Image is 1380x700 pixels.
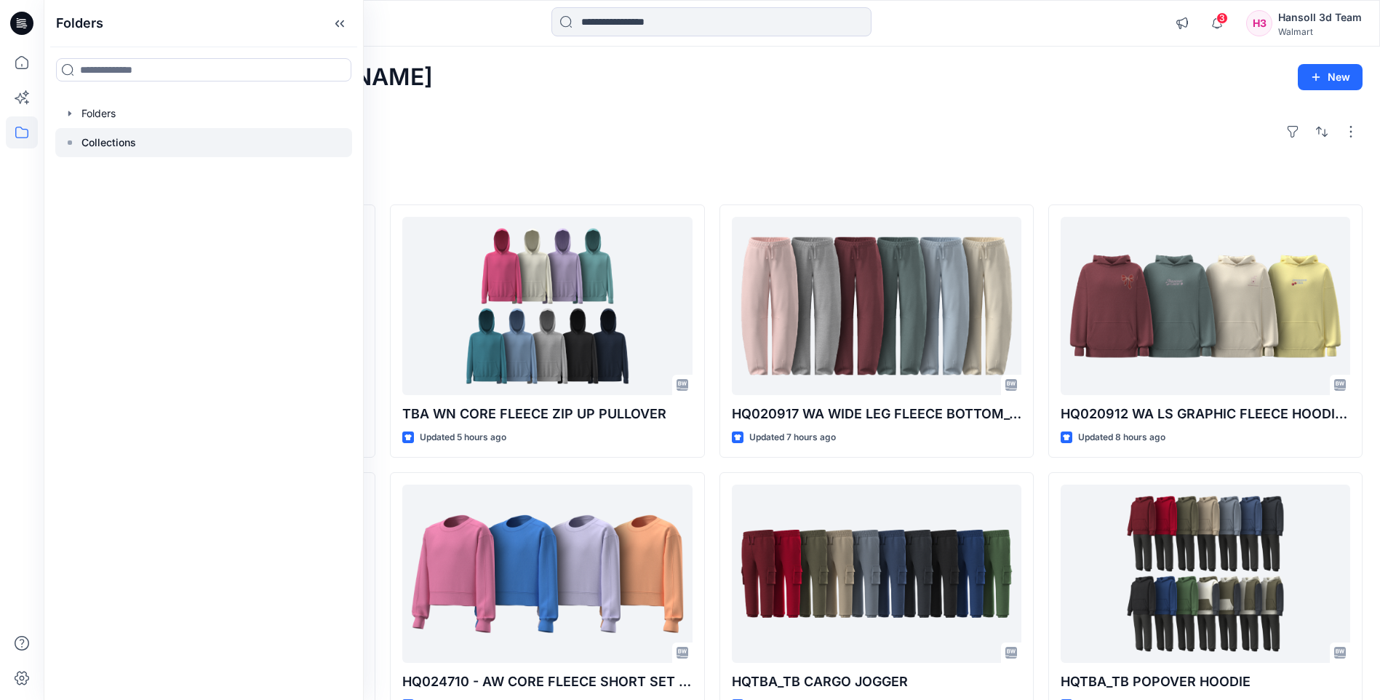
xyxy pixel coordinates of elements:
p: TBA WN CORE FLEECE ZIP UP PULLOVER [402,404,692,424]
a: HQ020917 WA WIDE LEG FLEECE BOTTOM_OPT ASTM FIT L(10/12) [732,217,1021,395]
p: Collections [81,134,136,151]
a: HQ020912 WA LS GRAPHIC FLEECE HOODIE ASTM FIT L(10/12) [1061,217,1350,395]
div: Walmart [1278,26,1362,37]
a: HQ024710 - AW CORE FLEECE SHORT SET (TOP) [402,485,692,663]
button: New [1298,64,1363,90]
h4: Styles [61,172,1363,190]
p: HQ020912 WA LS GRAPHIC FLEECE HOODIE ASTM FIT L(10/12) [1061,404,1350,424]
p: Updated 7 hours ago [749,430,836,445]
p: HQ020917 WA WIDE LEG FLEECE BOTTOM_OPT ASTM FIT L(10/12) [732,404,1021,424]
p: HQTBA_TB POPOVER HOODIE [1061,672,1350,692]
p: Updated 5 hours ago [420,430,506,445]
a: TBA WN CORE FLEECE ZIP UP PULLOVER [402,217,692,395]
p: Updated 8 hours ago [1078,430,1165,445]
a: HQTBA_TB CARGO JOGGER [732,485,1021,663]
div: Hansoll 3d Team [1278,9,1362,26]
a: HQTBA_TB POPOVER HOODIE [1061,485,1350,663]
p: HQTBA_TB CARGO JOGGER [732,672,1021,692]
span: 3 [1216,12,1228,24]
p: HQ024710 - AW CORE FLEECE SHORT SET (TOP) [402,672,692,692]
div: H3 [1246,10,1272,36]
